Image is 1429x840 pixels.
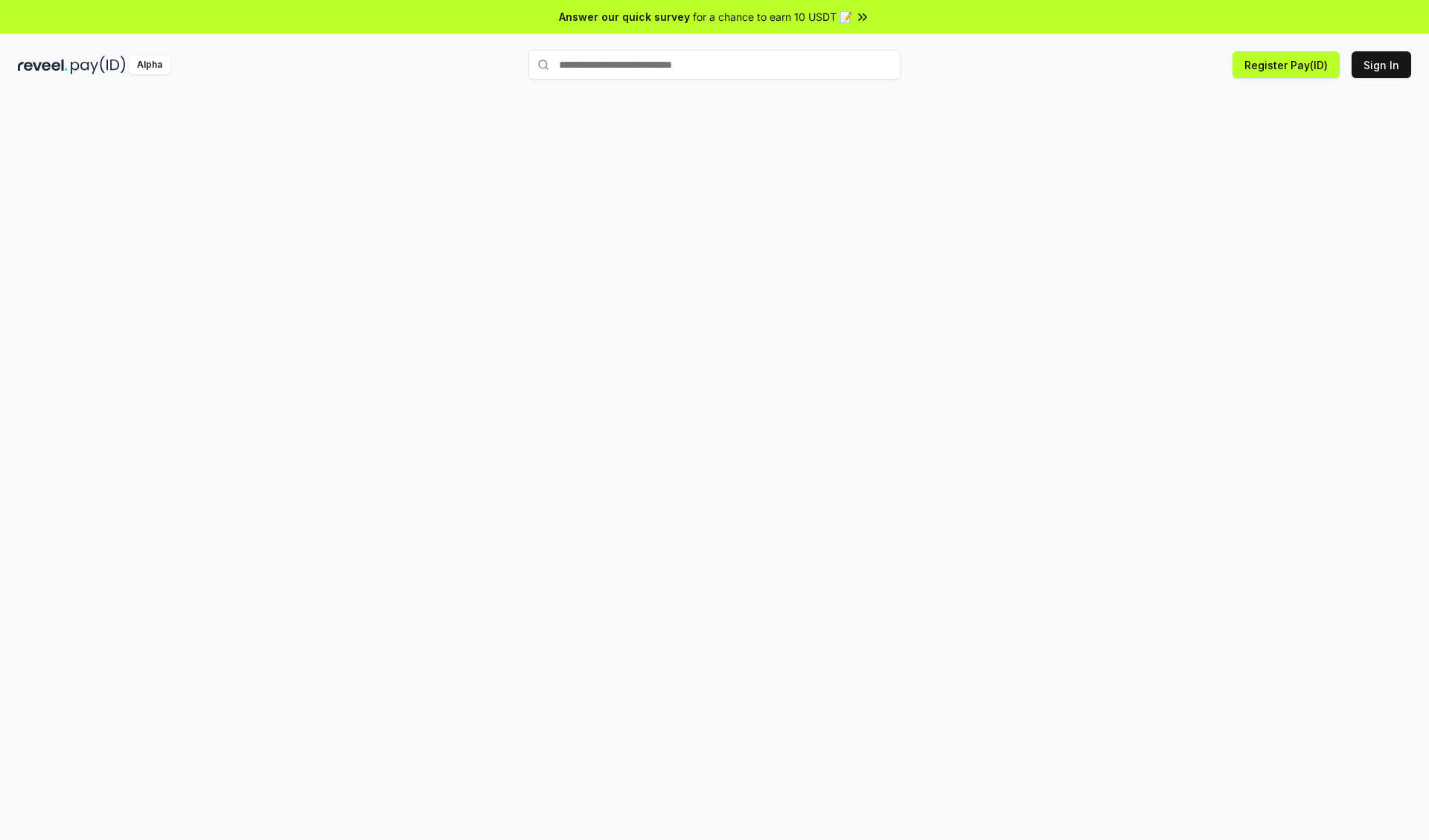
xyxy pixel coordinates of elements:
button: Register Pay(ID) [1233,51,1340,78]
span: Answer our quick survey [559,9,690,25]
button: Sign In [1352,51,1411,78]
div: Alpha [129,56,170,74]
img: reveel_dark [18,56,68,74]
img: pay_id [71,56,126,74]
span: for a chance to earn 10 USDT 📝 [693,9,852,25]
